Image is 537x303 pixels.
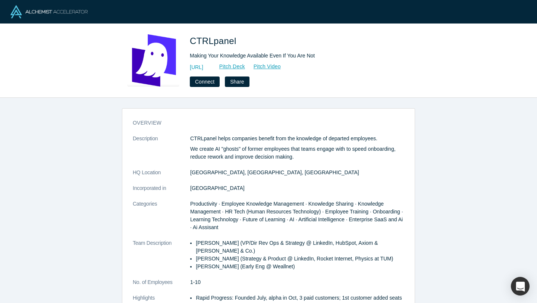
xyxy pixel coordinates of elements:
[190,184,404,192] dd: [GEOGRAPHIC_DATA]
[133,278,190,294] dt: No. of Employees
[225,76,249,87] button: Share
[196,263,404,271] li: [PERSON_NAME] (Early Eng @ Weallnet)
[245,62,281,71] a: Pitch Video
[133,169,190,184] dt: HQ Location
[190,201,403,230] span: Productivity · Employee Knowledge Management · Knowledge Sharing · Knowledge Management · HR Tech...
[127,34,179,87] img: CTRLpanel's Logo
[133,200,190,239] dt: Categories
[190,135,404,143] p: CTRLpanel helps companies benefit from the knowledge of departed employees.
[133,184,190,200] dt: Incorporated in
[196,239,404,255] li: [PERSON_NAME] (VP/Dir Rev Ops & Strategy @ LinkedIn, HubSpot, Axiom & [PERSON_NAME] & Co.)
[211,62,245,71] a: Pitch Deck
[190,76,220,87] button: Connect
[133,135,190,169] dt: Description
[190,278,404,286] dd: 1-10
[196,294,404,302] li: Rapid Progress: Founded July, alpha in Oct, 3 paid customers; 1st customer added seats
[190,36,239,46] span: CTRLpanel
[133,119,394,127] h3: overview
[190,169,404,177] dd: [GEOGRAPHIC_DATA], [GEOGRAPHIC_DATA], [GEOGRAPHIC_DATA]
[196,255,404,263] li: [PERSON_NAME] (Strategy & Product @ LinkedIn, Rocket Internet, Physics at TUM)
[190,52,399,60] div: Making Your Knowledge Available Even If You Are Not
[190,145,404,161] p: We create AI "ghosts" of former employees that teams engage with to speed onboarding, reduce rewo...
[10,5,88,18] img: Alchemist Logo
[190,63,203,71] a: [URL]
[133,239,190,278] dt: Team Description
